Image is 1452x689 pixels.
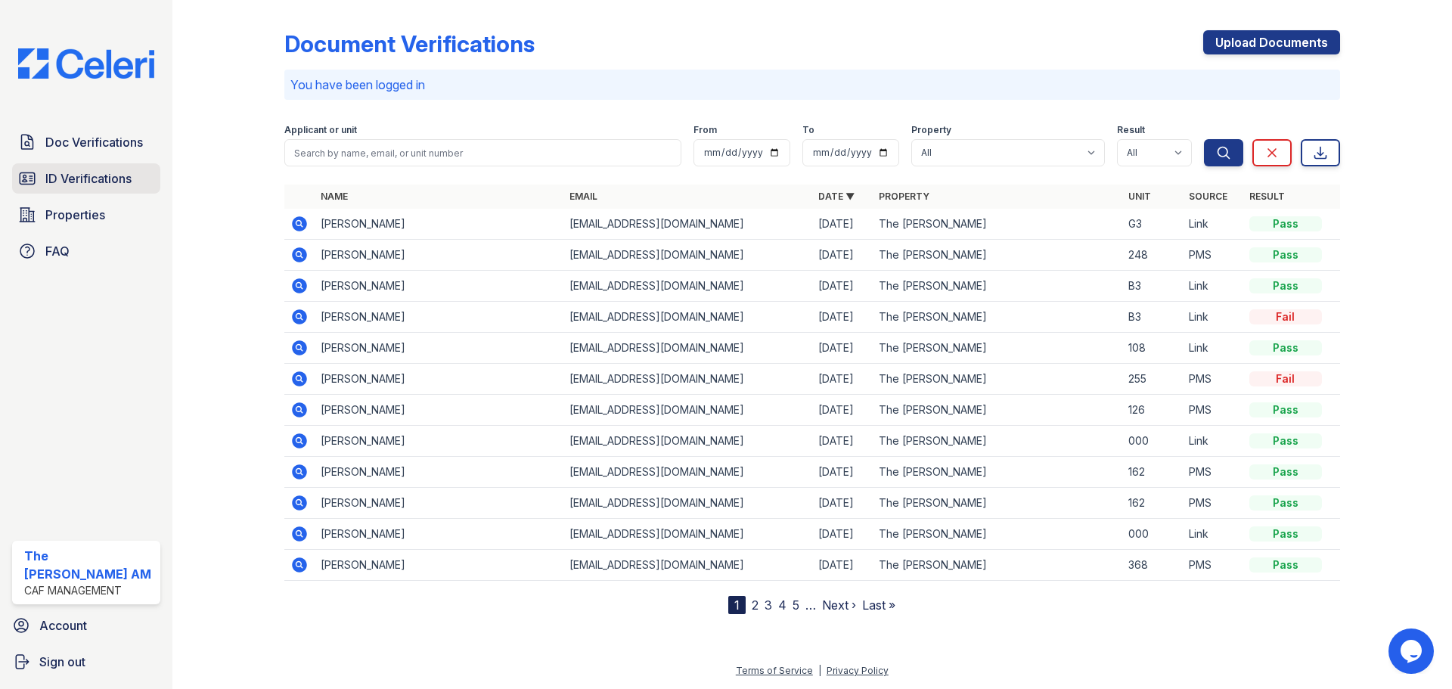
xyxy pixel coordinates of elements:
td: Link [1183,302,1243,333]
div: Document Verifications [284,30,535,57]
td: The [PERSON_NAME] [873,550,1122,581]
td: Link [1183,519,1243,550]
td: 368 [1122,550,1183,581]
td: [PERSON_NAME] [315,395,563,426]
div: Pass [1249,216,1322,231]
a: Date ▼ [818,191,855,202]
td: [DATE] [812,426,873,457]
td: [DATE] [812,519,873,550]
input: Search by name, email, or unit number [284,139,681,166]
a: Result [1249,191,1285,202]
div: CAF Management [24,583,154,598]
td: PMS [1183,488,1243,519]
td: [EMAIL_ADDRESS][DOMAIN_NAME] [563,426,812,457]
div: Pass [1249,557,1322,573]
span: … [805,596,816,614]
td: [DATE] [812,364,873,395]
td: [PERSON_NAME] [315,457,563,488]
td: The [PERSON_NAME] [873,395,1122,426]
a: Property [879,191,929,202]
td: [EMAIL_ADDRESS][DOMAIN_NAME] [563,457,812,488]
td: [EMAIL_ADDRESS][DOMAIN_NAME] [563,271,812,302]
iframe: chat widget [1388,628,1437,674]
td: The [PERSON_NAME] [873,333,1122,364]
td: [PERSON_NAME] [315,240,563,271]
td: [EMAIL_ADDRESS][DOMAIN_NAME] [563,333,812,364]
td: Link [1183,271,1243,302]
td: The [PERSON_NAME] [873,240,1122,271]
td: 255 [1122,364,1183,395]
td: [PERSON_NAME] [315,488,563,519]
td: 162 [1122,457,1183,488]
div: Pass [1249,526,1322,542]
label: Applicant or unit [284,124,357,136]
a: 3 [765,597,772,613]
div: 1 [728,596,746,614]
td: 000 [1122,426,1183,457]
td: PMS [1183,457,1243,488]
label: Result [1117,124,1145,136]
td: PMS [1183,550,1243,581]
td: [EMAIL_ADDRESS][DOMAIN_NAME] [563,550,812,581]
td: The [PERSON_NAME] [873,426,1122,457]
td: Link [1183,333,1243,364]
div: Pass [1249,340,1322,355]
a: 5 [793,597,799,613]
td: [EMAIL_ADDRESS][DOMAIN_NAME] [563,488,812,519]
td: [EMAIL_ADDRESS][DOMAIN_NAME] [563,240,812,271]
td: 108 [1122,333,1183,364]
td: The [PERSON_NAME] [873,209,1122,240]
td: [DATE] [812,302,873,333]
td: The [PERSON_NAME] [873,457,1122,488]
span: Sign out [39,653,85,671]
span: ID Verifications [45,169,132,188]
td: [PERSON_NAME] [315,364,563,395]
td: PMS [1183,240,1243,271]
td: The [PERSON_NAME] [873,271,1122,302]
div: Pass [1249,495,1322,511]
td: [DATE] [812,550,873,581]
span: Properties [45,206,105,224]
div: Pass [1249,278,1322,293]
td: [PERSON_NAME] [315,333,563,364]
td: [DATE] [812,488,873,519]
td: B3 [1122,271,1183,302]
td: B3 [1122,302,1183,333]
a: Sign out [6,647,166,677]
td: [PERSON_NAME] [315,426,563,457]
div: Fail [1249,309,1322,324]
td: [DATE] [812,395,873,426]
a: Email [569,191,597,202]
label: From [693,124,717,136]
a: Privacy Policy [827,665,889,676]
div: Pass [1249,464,1322,480]
div: Fail [1249,371,1322,386]
td: [EMAIL_ADDRESS][DOMAIN_NAME] [563,364,812,395]
a: Source [1189,191,1227,202]
a: Last » [862,597,895,613]
div: Pass [1249,433,1322,448]
td: Link [1183,209,1243,240]
td: [PERSON_NAME] [315,271,563,302]
td: [PERSON_NAME] [315,519,563,550]
td: G3 [1122,209,1183,240]
label: Property [911,124,951,136]
td: [DATE] [812,333,873,364]
td: PMS [1183,395,1243,426]
td: [EMAIL_ADDRESS][DOMAIN_NAME] [563,395,812,426]
a: Terms of Service [736,665,813,676]
a: 4 [778,597,786,613]
a: Upload Documents [1203,30,1340,54]
a: Doc Verifications [12,127,160,157]
a: Name [321,191,348,202]
td: [DATE] [812,457,873,488]
a: FAQ [12,236,160,266]
td: [PERSON_NAME] [315,302,563,333]
div: Pass [1249,247,1322,262]
td: Link [1183,426,1243,457]
img: CE_Logo_Blue-a8612792a0a2168367f1c8372b55b34899dd931a85d93a1a3d3e32e68fde9ad4.png [6,48,166,79]
td: PMS [1183,364,1243,395]
span: FAQ [45,242,70,260]
div: | [818,665,821,676]
td: [DATE] [812,240,873,271]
